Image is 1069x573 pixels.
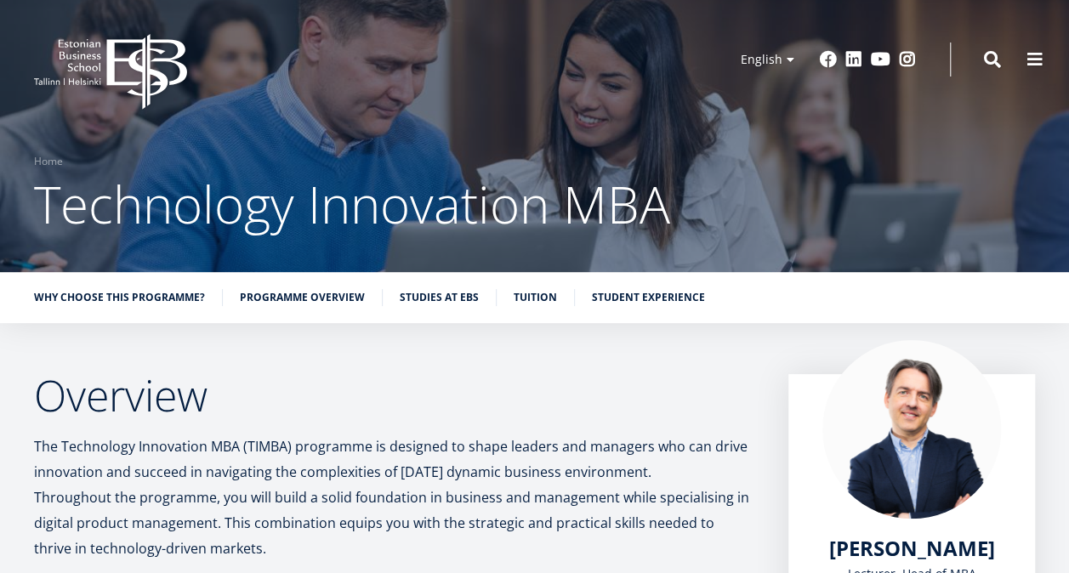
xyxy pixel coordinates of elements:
span: Two-year MBA [20,258,93,274]
a: Studies at EBS [400,289,479,306]
img: Marko Rillo [822,340,1001,519]
a: Youtube [871,51,890,68]
span: Technology Innovation MBA [20,281,163,296]
a: Tuition [514,289,557,306]
input: Technology Innovation MBA [4,281,15,292]
span: One-year MBA (in Estonian) [20,236,158,252]
a: [PERSON_NAME] [829,536,995,561]
a: Facebook [820,51,837,68]
a: Programme overview [240,289,365,306]
a: Student experience [592,289,705,306]
a: Why choose this programme? [34,289,205,306]
a: Linkedin [845,51,862,68]
span: Last Name [404,1,458,16]
a: Home [34,153,63,170]
span: [PERSON_NAME] [829,534,995,562]
input: Two-year MBA [4,259,15,270]
span: Technology Innovation MBA [34,169,670,239]
h2: Overview [34,374,754,417]
input: One-year MBA (in Estonian) [4,237,15,248]
a: Instagram [899,51,916,68]
p: The Technology Innovation MBA (TIMBA) programme is designed to shape leaders and managers who can... [34,434,754,561]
